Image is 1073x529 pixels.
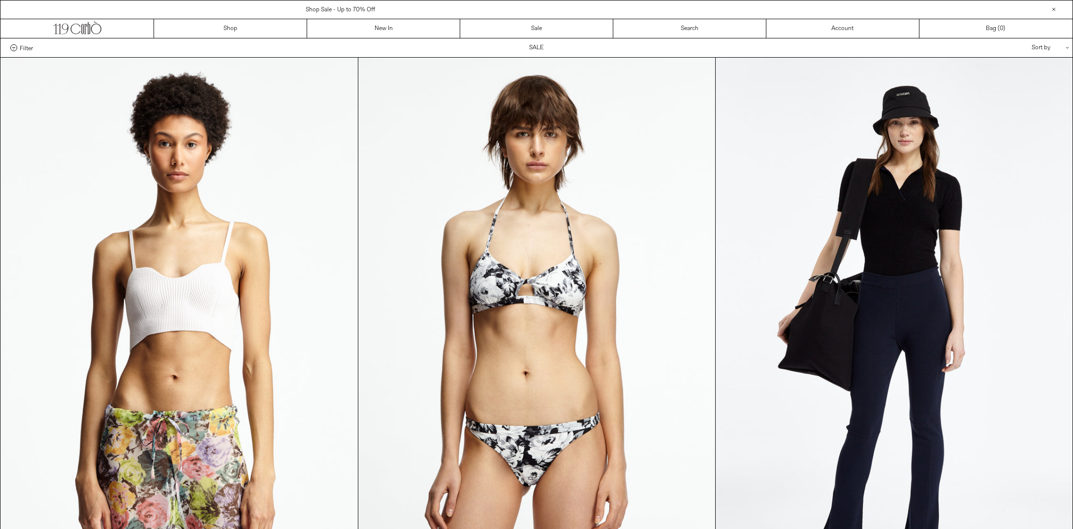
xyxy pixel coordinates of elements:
span: ) [1000,24,1005,33]
a: Account [766,19,919,38]
a: New In [307,19,460,38]
div: Sort by [974,38,1063,57]
a: Shop [154,19,307,38]
a: Search [613,19,766,38]
span: Filter [20,44,33,51]
a: Sale [460,19,613,38]
a: Bag () [919,19,1073,38]
a: Shop Sale - Up to 70% Off [306,6,375,14]
span: 0 [1000,25,1003,33]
